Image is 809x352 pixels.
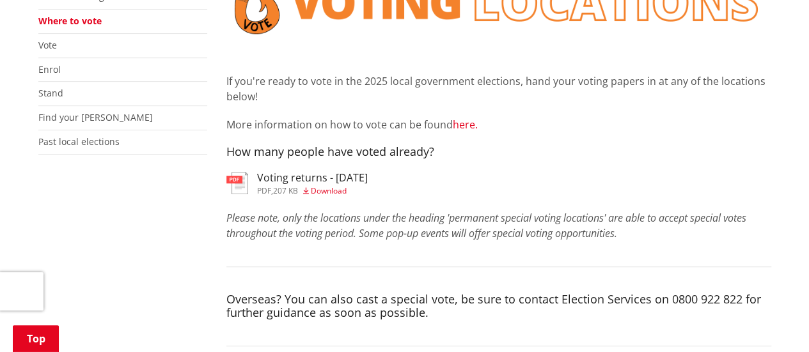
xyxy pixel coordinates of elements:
a: Where to vote [38,15,102,27]
h3: Voting returns - [DATE] [257,172,368,184]
span: pdf [257,185,271,196]
span: 207 KB [273,185,298,196]
a: Find your [PERSON_NAME] [38,111,153,123]
a: Top [13,325,59,352]
h4: Overseas? You can also cast a special vote, be sure to contact Election Services on 0800 922 822 ... [226,293,771,320]
img: document-pdf.svg [226,172,248,194]
a: Voting returns - [DATE] pdf,207 KB Download [226,172,368,195]
p: More information on how to vote can be found [226,117,771,132]
a: here. [453,118,478,132]
h4: How many people have voted already? [226,145,771,159]
p: If you're ready to vote in the 2025 local government elections, hand your voting papers in at any... [226,73,771,104]
a: Stand [38,87,63,99]
a: Vote [38,39,57,51]
div: , [257,187,368,195]
em: Please note, only the locations under the heading 'permanent special voting locations' are able t... [226,211,746,240]
span: Download [311,185,347,196]
a: Enrol [38,63,61,75]
a: Past local elections [38,135,120,148]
